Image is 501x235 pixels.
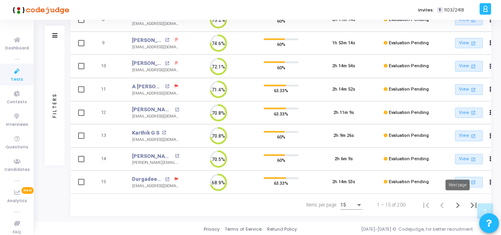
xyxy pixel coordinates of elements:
[90,55,124,78] td: 10
[5,45,29,52] span: Dashboard
[455,15,483,25] a: View
[485,84,496,95] button: Actions
[470,109,477,116] mat-icon: open_in_new
[175,60,178,66] span: P
[175,37,178,43] span: P
[485,15,496,26] button: Actions
[418,197,434,213] button: First page
[277,40,285,48] span: 60%
[389,87,429,92] span: Evaluation Pending
[455,131,483,141] a: View
[165,177,169,182] mat-icon: open_in_new
[332,86,355,93] div: 2h 14m 52s
[132,67,179,73] div: [EMAIL_ADDRESS][DOMAIN_NAME]
[485,107,496,118] button: Actions
[132,129,159,137] a: Karthik G S
[165,61,169,66] mat-icon: open_in_new
[470,86,477,93] mat-icon: open_in_new
[225,226,262,233] a: Terms of Service
[132,183,179,189] div: [EMAIL_ADDRESS][DOMAIN_NAME]
[21,187,34,194] span: New
[340,202,346,208] span: 15
[332,63,355,70] div: 2h 14m 54s
[162,131,166,135] mat-icon: open_in_new
[11,76,23,83] span: Tests
[332,40,355,47] div: 1h 53m 14s
[132,44,179,50] div: [EMAIL_ADDRESS][DOMAIN_NAME]
[444,7,464,13] span: 1103/2418
[485,38,496,49] button: Actions
[389,63,429,68] span: Evaluation Pending
[485,131,496,142] button: Actions
[274,110,288,117] span: 63.33%
[274,87,288,95] span: 63.33%
[455,84,483,95] a: View
[90,101,124,125] td: 12
[6,144,28,151] span: Questions
[470,63,477,70] mat-icon: open_in_new
[132,59,163,67] a: [PERSON_NAME] S
[332,179,355,186] div: 2h 14m 53s
[446,180,470,190] div: Next page
[4,167,30,173] span: Candidates
[389,110,429,115] span: Evaluation Pending
[418,7,434,13] label: Invites:
[306,201,337,208] div: Items per page:
[7,198,27,205] span: Analytics
[132,160,179,166] div: [PERSON_NAME][EMAIL_ADDRESS][DOMAIN_NAME]
[333,133,354,139] div: 2h 9m 26s
[434,197,450,213] button: Previous page
[332,17,355,23] div: 2h 11m 14s
[90,32,124,55] td: 9
[90,148,124,171] td: 14
[333,110,354,116] div: 2h 11m 9s
[455,61,483,72] a: View
[132,21,179,27] div: [EMAIL_ADDRESS][DOMAIN_NAME]
[340,203,363,208] mat-select: Items per page:
[7,99,27,106] span: Contests
[389,133,429,138] span: Evaluation Pending
[470,17,477,23] mat-icon: open_in_new
[274,179,288,187] span: 63.33%
[51,62,58,149] div: Filters
[466,197,482,213] button: Last page
[132,106,173,114] a: [PERSON_NAME]
[437,7,442,13] span: T
[6,121,28,128] span: Interviews
[297,226,491,233] div: [DATE]-[DATE] © Codejudge, for better recruitment.
[90,171,124,194] td: 15
[335,156,353,163] div: 2h 6m 9s
[455,108,483,118] a: View
[132,83,163,91] a: A [PERSON_NAME]
[165,38,169,42] mat-icon: open_in_new
[132,114,179,119] div: [EMAIL_ADDRESS][DOMAIN_NAME]
[165,84,169,89] mat-icon: open_in_new
[277,156,285,164] span: 60%
[277,133,285,141] span: 60%
[132,137,179,143] div: [EMAIL_ADDRESS][DOMAIN_NAME]
[485,154,496,165] button: Actions
[175,108,179,112] mat-icon: open_in_new
[389,179,429,184] span: Evaluation Pending
[132,152,173,160] a: [PERSON_NAME]
[90,78,124,101] td: 11
[175,154,179,158] mat-icon: open_in_new
[450,197,466,213] button: Next page
[132,36,163,44] a: [PERSON_NAME]
[389,156,429,161] span: Evaluation Pending
[485,61,496,72] button: Actions
[204,226,220,233] a: Privacy
[10,2,69,18] img: logo
[485,177,496,188] button: Actions
[277,63,285,71] span: 60%
[470,156,477,163] mat-icon: open_in_new
[389,40,429,45] span: Evaluation Pending
[470,133,477,139] mat-icon: open_in_new
[267,226,297,233] a: Refund Policy
[277,17,285,25] span: 60%
[132,175,163,183] a: Durgadeepa P
[455,38,483,49] a: View
[90,8,124,32] td: 8
[132,91,179,97] div: [EMAIL_ADDRESS][DOMAIN_NAME]
[470,40,477,47] mat-icon: open_in_new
